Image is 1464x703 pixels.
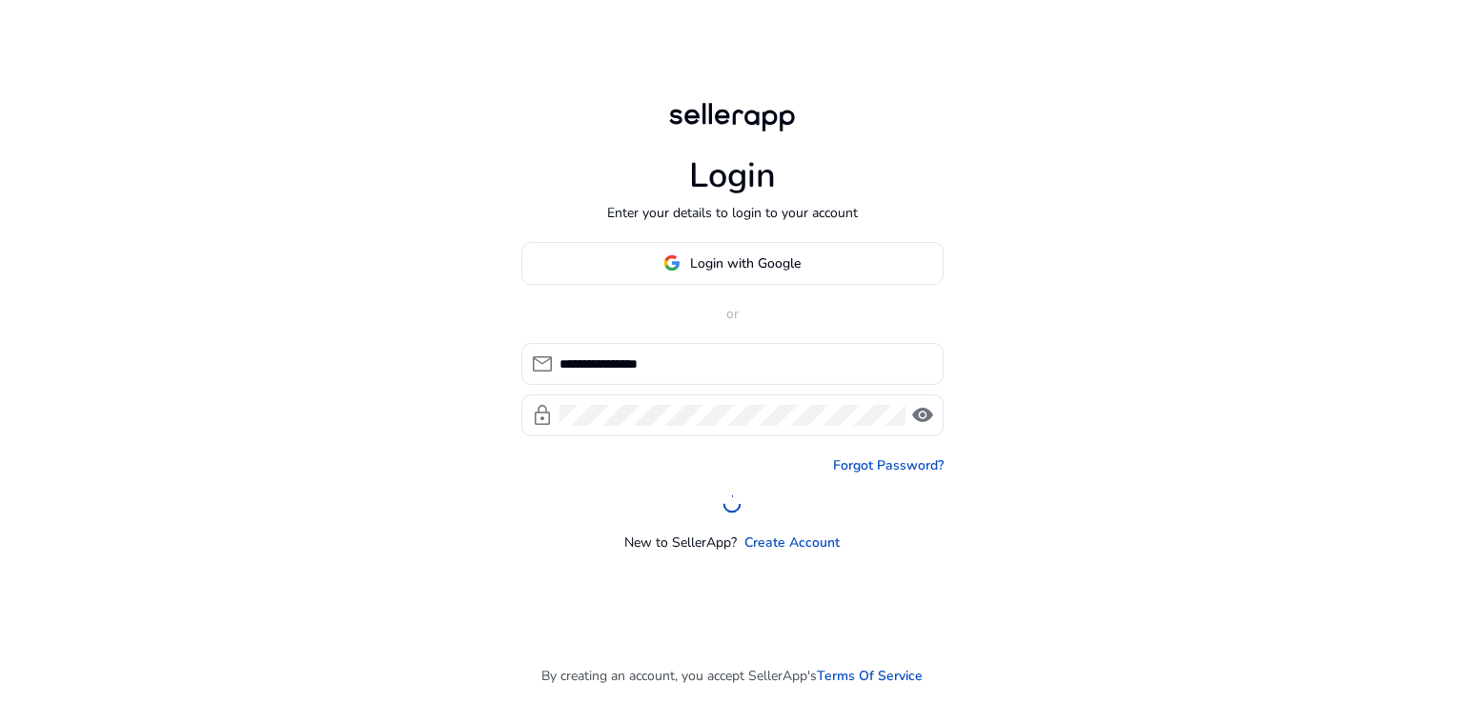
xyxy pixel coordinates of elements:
[521,242,944,285] button: Login with Google
[744,532,840,552] a: Create Account
[663,254,681,271] img: google-logo.svg
[624,532,737,552] p: New to SellerApp?
[531,404,554,427] span: lock
[817,666,923,686] a: Terms Of Service
[911,404,934,427] span: visibility
[833,455,944,475] a: Forgot Password?
[689,155,776,196] h1: Login
[531,352,554,375] span: mail
[607,203,858,223] p: Enter your details to login to your account
[690,253,801,273] span: Login with Google
[521,304,944,324] p: or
